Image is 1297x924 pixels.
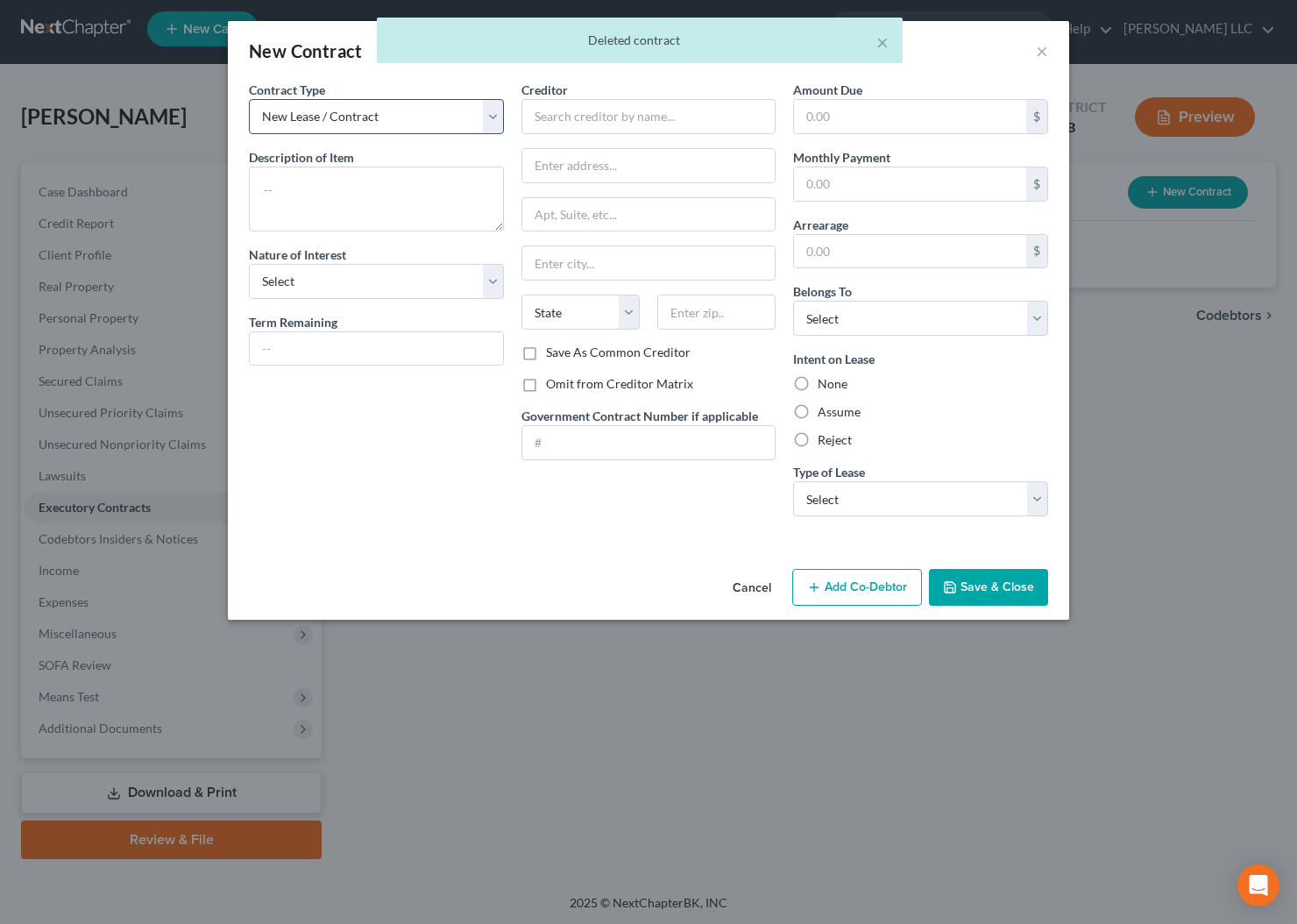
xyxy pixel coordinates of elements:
input: Apt, Suite, etc... [522,198,776,231]
button: Save & Close [929,569,1048,606]
label: Contract Type [249,81,325,99]
label: None [818,375,847,393]
label: Assume [818,403,861,421]
span: Description of Item [249,150,354,165]
input: 0.00 [794,100,1026,133]
label: Arrearage [793,216,848,234]
button: × [876,32,889,53]
div: $ [1026,100,1047,133]
span: Type of Lease [793,465,865,480]
label: Monthly Payment [793,148,890,167]
input: Enter address... [522,149,776,182]
input: -- [250,332,503,366]
input: # [522,426,776,459]
input: 0.00 [794,167,1026,201]
label: Nature of Interest [249,245,346,264]
div: $ [1026,167,1047,201]
label: Reject [818,431,852,449]
label: Amount Due [793,81,862,99]
label: Intent on Lease [793,350,875,368]
input: Enter zip.. [657,295,776,330]
input: Search creditor by name... [521,99,776,134]
div: Deleted contract [391,32,889,49]
button: Cancel [719,571,785,606]
input: 0.00 [794,235,1026,268]
div: Open Intercom Messenger [1237,864,1279,906]
input: Enter city... [522,246,776,280]
span: Creditor [521,82,568,97]
span: Belongs To [793,284,852,299]
label: Government Contract Number if applicable [521,407,758,425]
label: Save As Common Creditor [546,344,691,361]
div: $ [1026,235,1047,268]
button: Add Co-Debtor [792,569,922,606]
label: Omit from Creditor Matrix [546,375,693,393]
label: Term Remaining [249,313,337,331]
